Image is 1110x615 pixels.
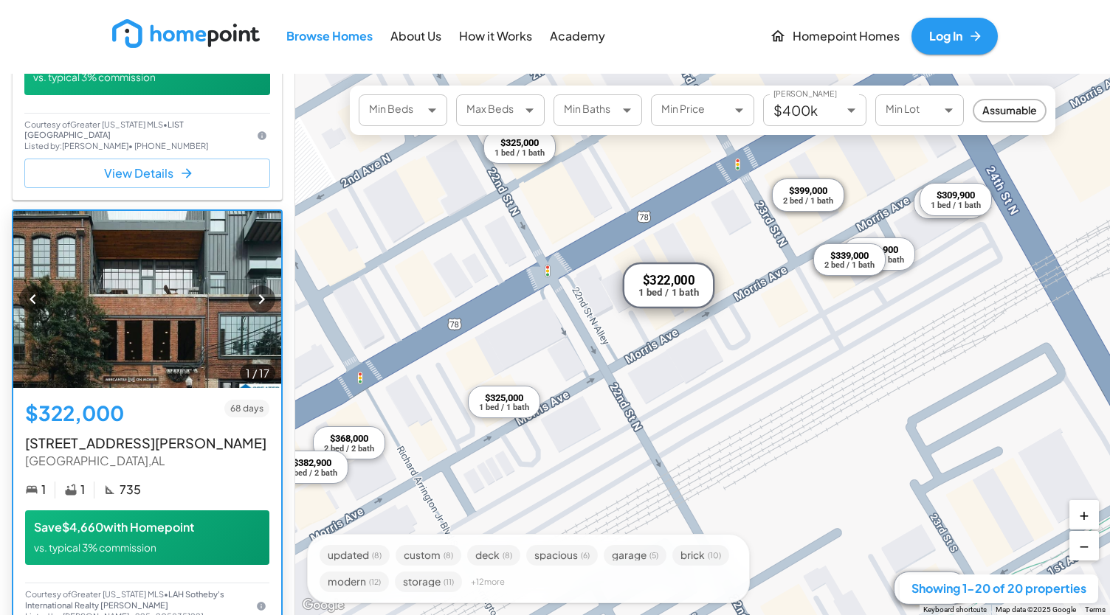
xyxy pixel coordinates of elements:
div: deck(8) [467,545,520,566]
p: Showing 1-20 of 20 properties [911,580,1086,597]
div: brick(10) [672,545,729,566]
span: custom [404,550,441,560]
span: ( 11 ) [444,578,454,586]
div: 2 bed / 1 bath [783,197,833,205]
div: spacious(6) [526,545,598,566]
div: custom(8) [396,545,461,566]
div: 2 bed / 2 bath [324,445,374,453]
div: $325,000 [479,392,529,404]
div: $382,900 [287,457,337,469]
span: vs. typical 3% commission [33,71,156,83]
button: IDX information is provided exclusively for consumers' personal, non-commercial use and may not b... [253,598,269,614]
div: updated(8) [320,545,390,566]
span: ( 8 ) [372,552,382,559]
a: Browse Homes [280,19,379,52]
span: 1 / 17 [240,365,275,381]
div: 1 bed / 1 bath [638,288,699,297]
span: ( 10 ) [708,552,721,559]
p: 735 [120,482,141,498]
a: Terms (opens in new tab) [1085,605,1106,614]
p: About Us [390,28,441,45]
p: 1 [41,482,46,498]
span: LAH Sotheby's International Realty [PERSON_NAME] [25,589,224,609]
span: ( 8 ) [444,552,453,559]
div: Assumable [973,99,1047,122]
span: vs. typical 3% commission [34,541,156,554]
span: modern [328,577,366,587]
span: spacious [534,550,578,560]
span: brick [680,550,705,560]
a: About Us [385,19,447,52]
button: − [1069,531,1099,560]
h5: $322,000 [25,400,124,427]
img: Google [299,596,348,615]
span: Map data ©2025 Google [996,605,1076,614]
div: $325,000 [494,137,545,149]
div: 1 bed / 1 bath [931,201,981,209]
div: $399,000 [783,185,833,197]
button: View Details [24,159,270,188]
span: garage [612,550,647,560]
div: $ 400k [763,94,866,126]
a: Homepoint Homes [764,18,906,55]
span: deck [475,550,500,560]
div: 2 bed / 2 bath [287,469,337,477]
p: Courtesy of Greater [US_STATE] MLS • [25,589,247,611]
div: modern(12) [320,571,389,592]
div: 1 bed / 1 bath [494,149,545,157]
span: storage [403,577,441,587]
div: $339,000 [824,250,875,262]
p: 1 [80,482,85,498]
img: 2212 Morris Avenue [13,211,281,388]
span: + 12 more [471,577,505,586]
label: [PERSON_NAME] [773,88,837,99]
span: updated [328,550,369,560]
a: Academy [544,19,611,52]
span: ( 8 ) [503,552,512,559]
button: + [1069,500,1099,529]
p: [STREET_ADDRESS][PERSON_NAME] [25,433,269,453]
div: storage(11) [395,571,462,592]
span: LIST [GEOGRAPHIC_DATA] [24,119,184,139]
span: Assumable [974,102,1045,118]
button: IDX information is provided exclusively for consumers' personal, non-commercial use and may not b... [254,128,270,144]
p: Listed by: [PERSON_NAME] • [PHONE_NUMBER] [24,140,248,153]
button: Keyboard shortcuts [923,605,987,615]
span: ( 12 ) [369,578,381,586]
img: new_logo_light.png [112,19,260,48]
a: Open this area in Google Maps (opens a new window) [299,596,348,615]
div: $309,900 [931,190,981,201]
div: 1 bed / 1 bath [479,403,529,411]
div: 2 bed / 1 bath [824,261,875,269]
p: Save $4,660 with Homepoint [34,519,261,536]
span: ( 6 ) [581,552,590,559]
span: 68 days [224,402,269,415]
p: Courtesy of Greater [US_STATE] MLS • [24,119,248,141]
a: Log In [911,18,998,55]
p: [GEOGRAPHIC_DATA] , AL [25,453,269,470]
span: ( 5 ) [649,552,658,559]
p: Academy [550,28,605,45]
div: $368,000 [324,433,374,445]
p: Browse Homes [286,28,373,45]
div: $322,000 [638,273,699,288]
p: How it Works [459,28,532,45]
a: How it Works [453,19,538,52]
p: Homepoint Homes [793,28,900,45]
div: garage(5) [604,545,666,566]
